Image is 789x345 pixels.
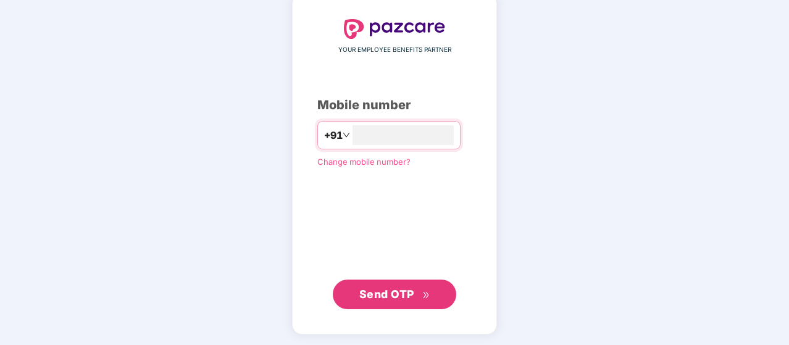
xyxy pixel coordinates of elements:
[343,131,350,139] span: down
[338,45,451,55] span: YOUR EMPLOYEE BENEFITS PARTNER
[344,19,445,39] img: logo
[317,96,472,115] div: Mobile number
[333,280,456,309] button: Send OTPdouble-right
[422,291,430,299] span: double-right
[317,157,411,167] a: Change mobile number?
[359,288,414,301] span: Send OTP
[324,128,343,143] span: +91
